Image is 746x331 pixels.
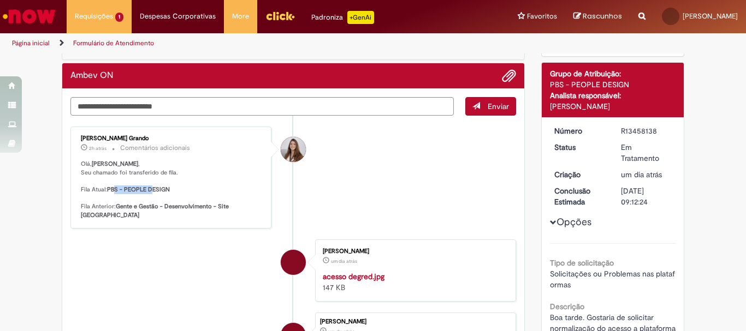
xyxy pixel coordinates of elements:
img: click_logo_yellow_360x200.png [265,8,295,24]
textarea: Digite sua mensagem aqui... [70,97,454,116]
dt: Criação [546,169,613,180]
div: [PERSON_NAME] [550,101,676,112]
small: Comentários adicionais [120,143,190,153]
a: acesso degred.jpg [323,272,384,281]
img: ServiceNow [1,5,57,27]
b: [PERSON_NAME] [92,160,138,168]
div: PBS - PEOPLE DESIGN [550,79,676,90]
span: 1 [115,13,123,22]
span: um dia atrás [331,258,357,264]
a: Rascunhos [573,11,622,22]
span: Despesas Corporativas [140,11,216,22]
a: Formulário de Atendimento [73,39,154,47]
div: Analista responsável: [550,90,676,101]
b: PBS - PEOPLE DESIGN [107,185,170,194]
button: Adicionar anexos [502,69,516,83]
div: [PERSON_NAME] Grando [81,135,263,142]
span: [PERSON_NAME] [683,11,738,21]
div: [DATE] 09:12:24 [621,185,672,207]
time: 28/08/2025 14:12:17 [331,258,357,264]
time: 29/08/2025 17:26:07 [89,145,106,152]
time: 28/08/2025 14:12:21 [621,170,662,179]
a: Página inicial [12,39,50,47]
ul: Trilhas de página [8,33,489,53]
span: More [232,11,249,22]
div: [PERSON_NAME] [323,248,505,255]
b: Descrição [550,302,584,311]
div: 147 KB [323,271,505,293]
span: Solicitações ou Problemas nas plataformas​ [550,269,675,290]
div: Grupo de Atribuição: [550,68,676,79]
span: Enviar [488,101,509,111]
b: Tipo de solicitação [550,258,614,268]
div: Padroniza [311,11,374,24]
dt: Conclusão Estimada [546,185,613,207]
span: Favoritos [527,11,557,22]
span: Rascunhos [583,11,622,21]
div: [PERSON_NAME] [320,318,510,325]
b: Gente e Gestão - Desenvolvimento - Site [GEOGRAPHIC_DATA] [81,202,230,219]
div: R13458138 [621,125,672,136]
div: Gabriela Pizzol Grando [281,137,306,162]
button: Enviar [465,97,516,116]
h2: Ambev ON Histórico de tíquete [70,71,113,81]
span: um dia atrás [621,170,662,179]
span: Requisições [75,11,113,22]
dt: Status [546,142,613,153]
span: 2h atrás [89,145,106,152]
p: +GenAi [347,11,374,24]
p: Olá, , Seu chamado foi transferido de fila. Fila Atual: Fila Anterior: [81,160,263,220]
div: 28/08/2025 14:12:21 [621,169,672,180]
dt: Número [546,125,613,136]
div: Mike Esteves De Lima [281,250,306,275]
div: Em Tratamento [621,142,672,164]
